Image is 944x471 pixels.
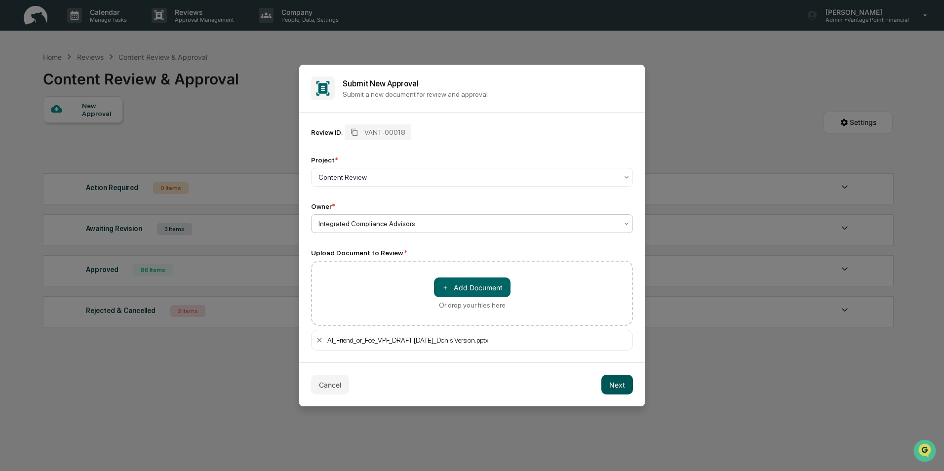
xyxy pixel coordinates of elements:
img: 1746055101610-c473b297-6a78-478c-a979-82029cc54cd1 [10,76,28,93]
a: 🗄️Attestations [68,120,126,138]
a: Powered byPylon [70,167,119,175]
button: Cancel [311,375,349,394]
div: 🖐️ [10,125,18,133]
div: Review ID: [311,128,343,136]
span: VANT-00018 [364,128,405,136]
div: Or drop your files here [439,301,506,309]
span: Pylon [98,167,119,175]
div: Owner [311,202,335,210]
a: 🖐️Preclearance [6,120,68,138]
button: Or drop your files here [434,277,511,297]
h2: Submit New Approval [343,79,633,88]
span: Attestations [81,124,122,134]
iframe: Open customer support [912,438,939,465]
div: 🔎 [10,144,18,152]
span: Data Lookup [20,143,62,153]
span: ＋ [442,283,449,292]
p: Submit a new document for review and approval [343,90,633,98]
div: We're available if you need us! [34,85,125,93]
div: Start new chat [34,76,162,85]
p: How can we help? [10,21,180,37]
button: Start new chat [168,78,180,90]
div: 🗄️ [72,125,79,133]
div: AI_Friend_or_Foe_VPF_DRAFT [DATE]_Don's Version.pptx [327,336,629,344]
div: Project [311,156,338,164]
a: 🔎Data Lookup [6,139,66,157]
div: Upload Document to Review [311,249,633,257]
span: Preclearance [20,124,64,134]
button: Next [601,375,633,394]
